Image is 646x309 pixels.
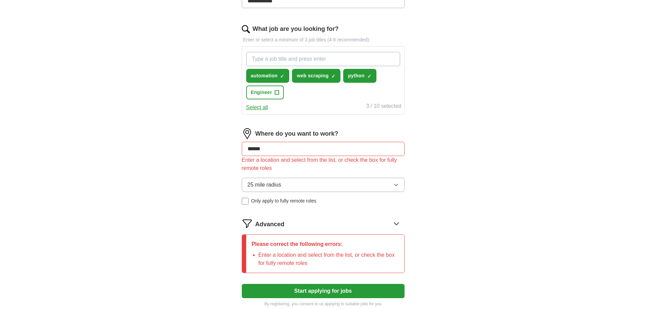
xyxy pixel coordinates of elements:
[366,102,401,112] div: 3 / 10 selected
[242,156,405,172] div: Enter a location and select from the list, or check the box for fully remote roles
[253,24,339,34] label: What job are you looking for?
[343,69,376,83] button: python✓
[246,103,268,112] button: Select all
[252,240,399,248] p: Please correct the following errors:
[246,69,290,83] button: automation✓
[258,251,399,267] li: Enter a location and select from the list, or check the box for fully remote roles
[242,36,405,43] p: Enter or select a minimum of 3 job titles (4-8 recommended)
[331,74,335,79] span: ✓
[242,198,249,205] input: Only apply to fully remote roles
[255,220,285,229] span: Advanced
[242,218,253,229] img: filter
[246,85,284,99] button: Engineer
[348,72,365,79] span: python
[242,128,253,139] img: location.png
[251,72,278,79] span: automation
[255,129,338,138] label: Where do you want to work?
[367,74,371,79] span: ✓
[242,301,405,307] p: By registering, you consent to us applying to suitable jobs for you
[251,89,272,96] span: Engineer
[242,25,250,33] img: search.png
[251,197,316,205] span: Only apply to fully remote roles
[292,69,340,83] button: web scraping✓
[246,52,400,66] input: Type a job title and press enter
[297,72,329,79] span: web scraping
[242,178,405,192] button: 25 mile radius
[280,74,284,79] span: ✓
[242,284,405,298] button: Start applying for jobs
[248,181,281,189] span: 25 mile radius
